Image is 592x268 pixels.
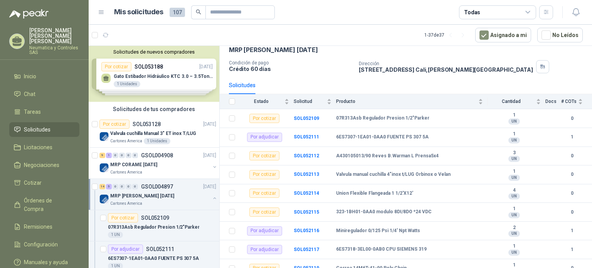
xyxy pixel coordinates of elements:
span: Remisiones [24,222,52,231]
a: 14 5 0 0 0 0 GSOL004897[DATE] Company LogoMRP [PERSON_NAME] [DATE]Cartones America [99,182,218,207]
b: 1 [488,169,541,175]
a: Remisiones [9,219,79,234]
p: Cartones America [110,169,142,175]
b: 1 [488,112,541,118]
a: Tareas [9,105,79,119]
div: 0 [119,184,125,189]
a: SOL052109 [294,116,319,121]
th: # COTs [561,94,592,109]
b: SOL052112 [294,153,319,158]
p: [PERSON_NAME] [PERSON_NAME] [PERSON_NAME] [29,28,79,44]
a: Chat [9,87,79,101]
b: 1 [488,131,541,137]
div: 9 [99,153,105,158]
b: SOL052111 [294,134,319,140]
img: Company Logo [99,194,109,204]
div: Por cotizar [249,151,279,160]
span: Configuración [24,240,58,249]
button: No Leídos [537,28,583,42]
p: GSOL004897 [141,184,173,189]
p: Dirección [359,61,533,66]
th: Producto [336,94,488,109]
a: SOL052113 [294,172,319,177]
p: Cartones America [110,138,142,144]
div: Por adjudicar [108,244,143,254]
div: UN [508,193,520,199]
div: UN [508,118,520,125]
p: Cartones America [110,201,142,207]
div: Por cotizar [249,189,279,198]
a: Por cotizarSOL053128[DATE] Company LogoValvula cuchilla Manual 3" ET inox T/LUGCartones America1 ... [89,116,219,148]
div: UN [508,175,520,181]
span: Cantidad [488,99,535,104]
span: Producto [336,99,477,104]
span: Órdenes de Compra [24,196,72,213]
p: Valvula cuchilla Manual 3" ET inox T/LUG [110,130,196,137]
p: GSOL004908 [141,153,173,158]
span: Chat [24,90,35,98]
div: Solicitudes de tus compradores [89,102,219,116]
div: 0 [126,153,131,158]
a: Configuración [9,237,79,252]
span: # COTs [561,99,577,104]
div: 0 [113,153,118,158]
span: Negociaciones [24,161,59,169]
div: 0 [126,184,131,189]
p: Neumatica y Controles SAS [29,46,79,55]
div: 0 [113,184,118,189]
div: UN [508,137,520,143]
div: Por cotizar [249,207,279,217]
span: Estado [240,99,283,104]
div: 1 UN [108,232,123,238]
b: Valvula manual cuchilla 4"inox t/LUG Orbinox o Velan [336,172,451,178]
span: Tareas [24,108,41,116]
span: Manuales y ayuda [24,258,68,266]
div: 0 [132,153,138,158]
div: 1 Unidades [144,138,170,144]
b: 0 [561,171,583,178]
th: Solicitud [294,94,336,109]
button: Solicitudes de nuevos compradores [92,49,216,55]
b: 1 [561,227,583,234]
p: MRP [PERSON_NAME] [DATE] [229,46,318,54]
div: 1 [106,153,112,158]
a: Licitaciones [9,140,79,155]
h1: Mis solicitudes [114,7,163,18]
p: 6ES7307-1EA01-0AA0 FUENTE PS 307 5A [108,255,199,262]
b: 6ES7307-1EA01-0AA0 FUENTE PS 307 5A [336,134,429,140]
a: SOL052115 [294,209,319,215]
b: 0 [561,190,583,197]
a: SOL052116 [294,228,319,233]
b: 0 [561,209,583,216]
div: Por adjudicar [247,245,282,254]
p: MRP CORAME [DATE] [110,161,157,169]
b: Miniregulador 0/125 Psi 1/4' Npt Watts [336,228,420,234]
a: Negociaciones [9,158,79,172]
div: UN [508,156,520,162]
div: Por cotizar [249,114,279,123]
div: Todas [464,8,480,17]
p: [DATE] [203,152,216,159]
p: 07R313Asb Regulador Presion 1/2"Parker [108,224,199,231]
p: SOL052109 [141,215,169,221]
img: Company Logo [99,132,109,141]
b: 2 [488,225,541,231]
span: Inicio [24,72,36,81]
b: 323-1BH01-0AA0 modulo 8DI/8DO *24 VDC [336,209,432,215]
p: Condición de pago [229,60,353,66]
div: Solicitudes [229,81,256,89]
b: 1 [488,206,541,212]
b: 3 [488,150,541,156]
b: 1 [561,246,583,253]
img: Logo peakr [9,9,49,19]
a: Por cotizarSOL05210907R313Asb Regulador Presion 1/2"Parker1 UN [89,210,219,241]
th: Docs [545,94,561,109]
img: Company Logo [99,163,109,172]
button: Asignado a mi [475,28,531,42]
div: 0 [119,153,125,158]
b: 07R313Asb Regulador Presion 1/2"Parker [336,115,429,121]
